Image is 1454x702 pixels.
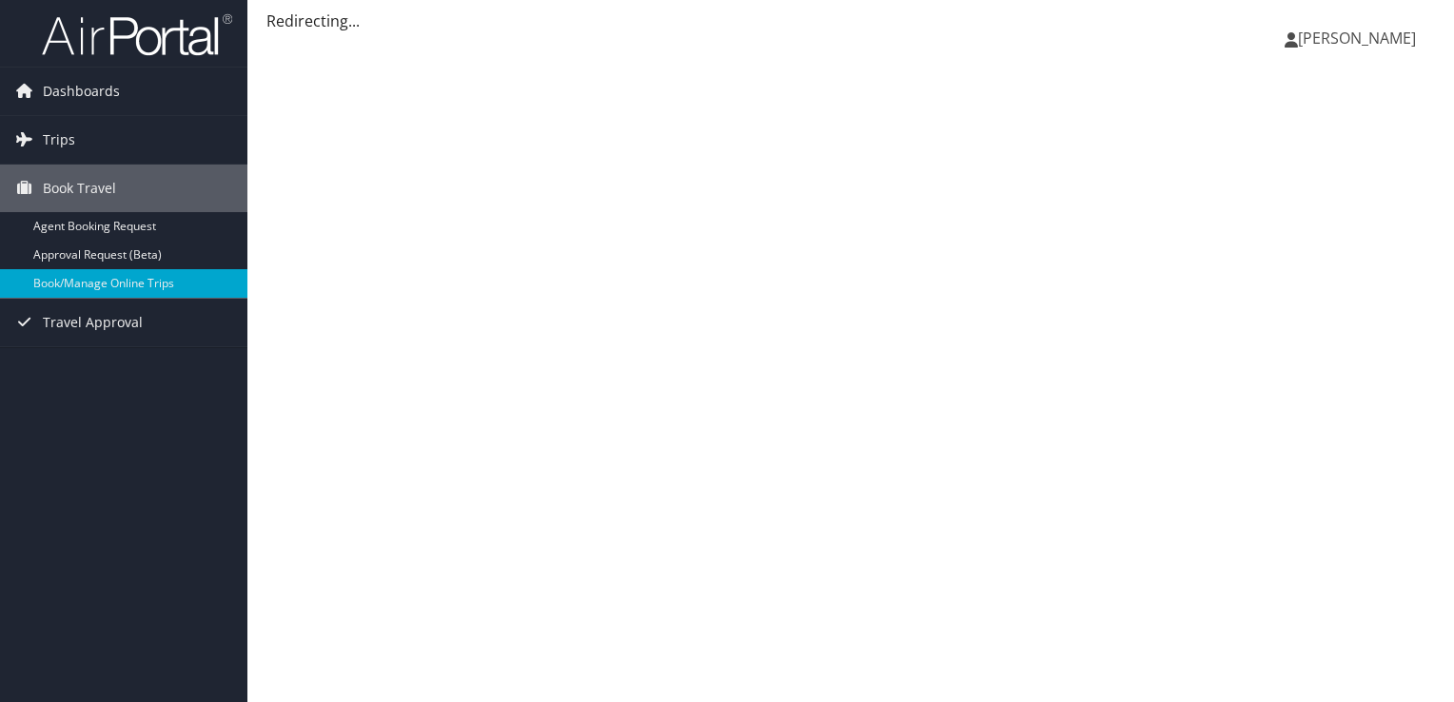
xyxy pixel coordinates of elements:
span: Book Travel [43,165,116,212]
img: airportal-logo.png [42,12,232,57]
div: Redirecting... [266,10,1435,32]
span: Trips [43,116,75,164]
span: Travel Approval [43,299,143,346]
span: Dashboards [43,68,120,115]
a: [PERSON_NAME] [1285,10,1435,67]
span: [PERSON_NAME] [1298,28,1416,49]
